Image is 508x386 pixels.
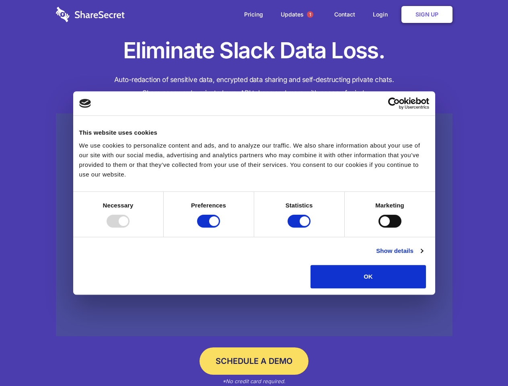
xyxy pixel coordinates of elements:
a: Schedule a Demo [199,347,309,375]
h1: Eliminate Slack Data Loss. [56,36,452,65]
img: logo [79,99,91,108]
strong: Preferences [191,202,226,209]
strong: Necessary [103,202,134,209]
em: *No credit card required. [222,378,286,384]
a: Wistia video thumbnail [56,113,452,337]
div: We use cookies to personalize content and ads, and to analyze our traffic. We also share informat... [79,141,429,179]
a: Pricing [236,2,271,27]
span: 1 [307,11,313,18]
button: OK [311,265,426,288]
a: Usercentrics Cookiebot - opens in a new window [359,97,429,109]
h4: Auto-redaction of sensitive data, encrypted data sharing and self-destructing private chats. Shar... [56,73,452,100]
img: logo-wordmark-white-trans-d4663122ce5f474addd5e946df7df03e33cb6a1c49d2221995e7729f52c070b2.svg [56,7,125,22]
strong: Marketing [375,202,404,209]
div: This website uses cookies [79,128,429,138]
a: Show details [376,246,423,256]
a: Login [365,2,400,27]
a: Contact [326,2,363,27]
a: Sign Up [401,6,452,23]
strong: Statistics [286,202,313,209]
